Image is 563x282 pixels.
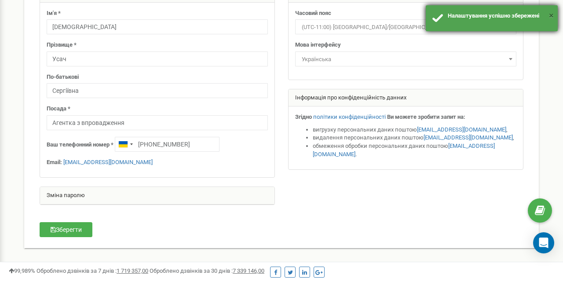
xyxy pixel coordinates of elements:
span: Українська [295,51,516,66]
a: політики конфіденційності [313,114,386,120]
span: (UTC-11:00) Pacific/Midway [298,21,513,33]
div: Open Intercom Messenger [533,232,554,253]
label: Прізвище * [47,41,77,49]
li: обмеження обробки персональних даних поштою . [313,142,516,158]
div: Інформація про конфіденційність данних [289,89,523,107]
div: Telephone country code [115,137,135,151]
a: [EMAIL_ADDRESS][DOMAIN_NAME] [417,126,506,133]
u: 1 719 357,00 [117,267,148,274]
input: Прізвище [47,51,268,66]
span: Оброблено дзвінків за 7 днів : [37,267,148,274]
input: Посада [47,115,268,130]
label: Посада * [47,105,70,113]
label: Часовий пояс [295,9,331,18]
span: Українська [298,53,513,66]
u: 7 339 146,00 [233,267,264,274]
label: По-батькові [47,73,79,81]
span: Оброблено дзвінків за 30 днів : [150,267,264,274]
label: Мова інтерфейсу [295,41,341,49]
span: (UTC-11:00) Pacific/Midway [295,19,516,34]
button: × [549,9,554,22]
span: 99,989% [9,267,35,274]
input: +1-800-555-55-55 [115,137,219,152]
li: вигрузку персональних даних поштою , [313,126,516,134]
input: Ім'я [47,19,268,34]
div: Зміна паролю [40,187,274,205]
a: [EMAIL_ADDRESS][DOMAIN_NAME] [424,134,513,141]
a: [EMAIL_ADDRESS][DOMAIN_NAME] [63,159,153,165]
strong: Email: [47,159,62,165]
label: Ім'я * [47,9,61,18]
strong: Згідно [295,114,312,120]
button: Зберегти [40,222,92,237]
input: По-батькові [47,83,268,98]
li: видалення персональних даних поштою , [313,134,516,142]
a: [EMAIL_ADDRESS][DOMAIN_NAME] [313,143,495,157]
label: Ваш телефонний номер * [47,141,113,149]
strong: Ви можете зробити запит на: [387,114,465,120]
div: Налаштування успішно збережені [448,12,551,20]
